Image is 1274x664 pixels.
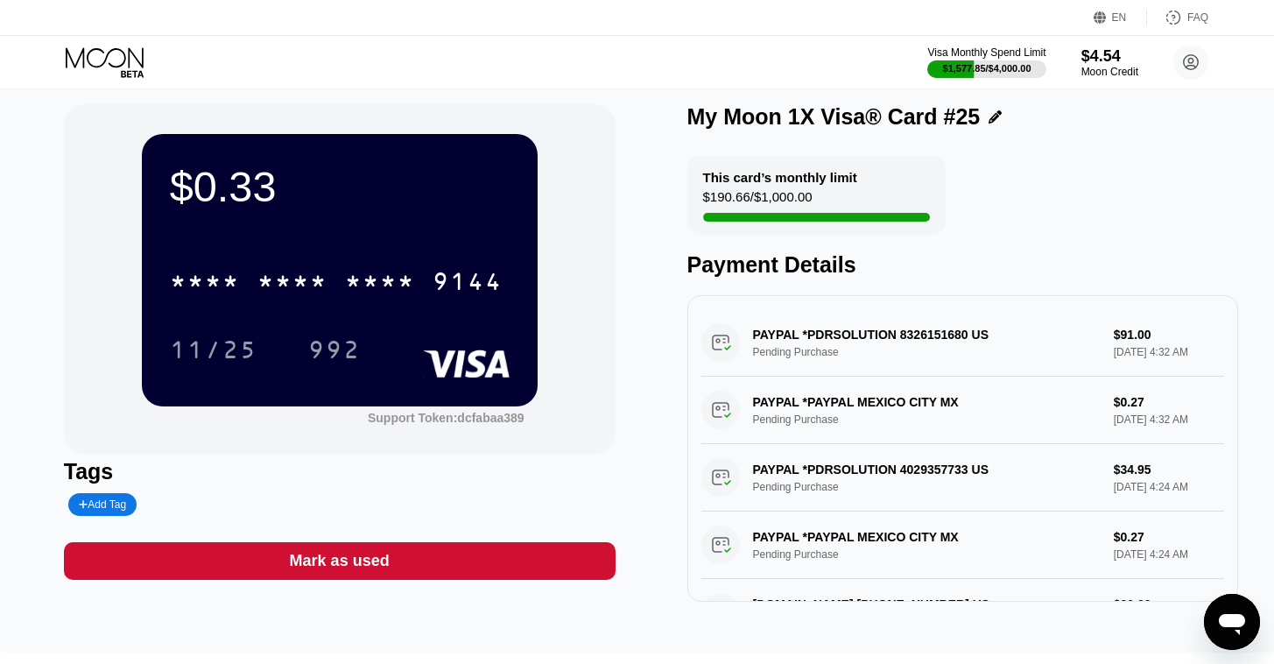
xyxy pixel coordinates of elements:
div: 11/25 [157,328,271,371]
div: Support Token: dcfabaa389 [368,411,524,425]
div: Tags [64,459,616,484]
div: 11/25 [170,338,257,366]
div: $1,577.85 / $4,000.00 [943,63,1031,74]
div: Moon Credit [1081,66,1138,78]
div: My Moon 1X Visa® Card #25 [687,104,981,130]
div: This card’s monthly limit [703,170,857,185]
div: Payment Details [687,252,1239,278]
div: FAQ [1187,11,1208,24]
div: $190.66 / $1,000.00 [703,189,813,213]
div: Add Tag [79,498,126,511]
div: EN [1112,11,1127,24]
div: $4.54 [1081,47,1138,66]
div: Mark as used [290,551,390,571]
div: Mark as used [64,542,616,580]
div: EN [1094,9,1147,26]
div: 9144 [433,270,503,298]
div: Visa Monthly Spend Limit [927,46,1045,59]
div: 992 [295,328,374,371]
div: Support Token:dcfabaa389 [368,411,524,425]
div: Visa Monthly Spend Limit$1,577.85/$4,000.00 [927,46,1045,78]
div: 992 [308,338,361,366]
iframe: Button to launch messaging window, conversation in progress [1204,594,1260,650]
div: Add Tag [68,493,137,516]
div: $0.33 [170,162,510,211]
div: $4.54Moon Credit [1081,47,1138,78]
div: FAQ [1147,9,1208,26]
